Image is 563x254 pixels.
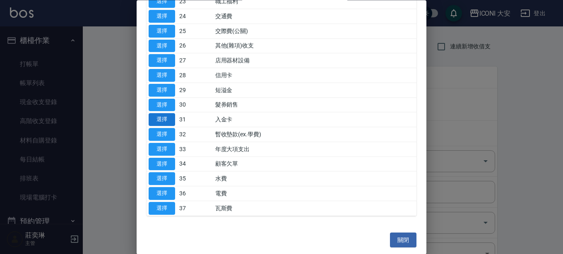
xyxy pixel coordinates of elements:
[213,39,416,54] td: 其他(雜項)收支
[213,171,416,186] td: 水費
[149,143,175,156] button: 選擇
[213,53,416,68] td: 店用器材設備
[177,39,213,54] td: 26
[149,188,175,200] button: 選擇
[177,201,213,216] td: 37
[149,55,175,67] button: 選擇
[149,158,175,171] button: 選擇
[213,157,416,172] td: 顧客欠單
[149,84,175,97] button: 選擇
[177,24,213,39] td: 25
[149,114,175,126] button: 選擇
[149,99,175,112] button: 選擇
[177,53,213,68] td: 27
[213,98,416,113] td: 髮券銷售
[149,10,175,23] button: 選擇
[177,83,213,98] td: 29
[177,9,213,24] td: 24
[213,68,416,83] td: 信用卡
[177,112,213,127] td: 31
[177,127,213,142] td: 32
[213,24,416,39] td: 交際費(公關)
[213,186,416,201] td: 電費
[177,157,213,172] td: 34
[213,83,416,98] td: 短溢金
[213,9,416,24] td: 交通費
[390,233,416,248] button: 關閉
[213,201,416,216] td: 瓦斯費
[177,186,213,201] td: 36
[177,98,213,113] td: 30
[149,25,175,38] button: 選擇
[213,112,416,127] td: 入金卡
[149,40,175,52] button: 選擇
[149,173,175,185] button: 選擇
[177,68,213,83] td: 28
[213,127,416,142] td: 暫收墊款(ex.學費)
[149,128,175,141] button: 選擇
[149,202,175,215] button: 選擇
[213,142,416,157] td: 年度大項支出
[177,142,213,157] td: 33
[177,171,213,186] td: 35
[149,69,175,82] button: 選擇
